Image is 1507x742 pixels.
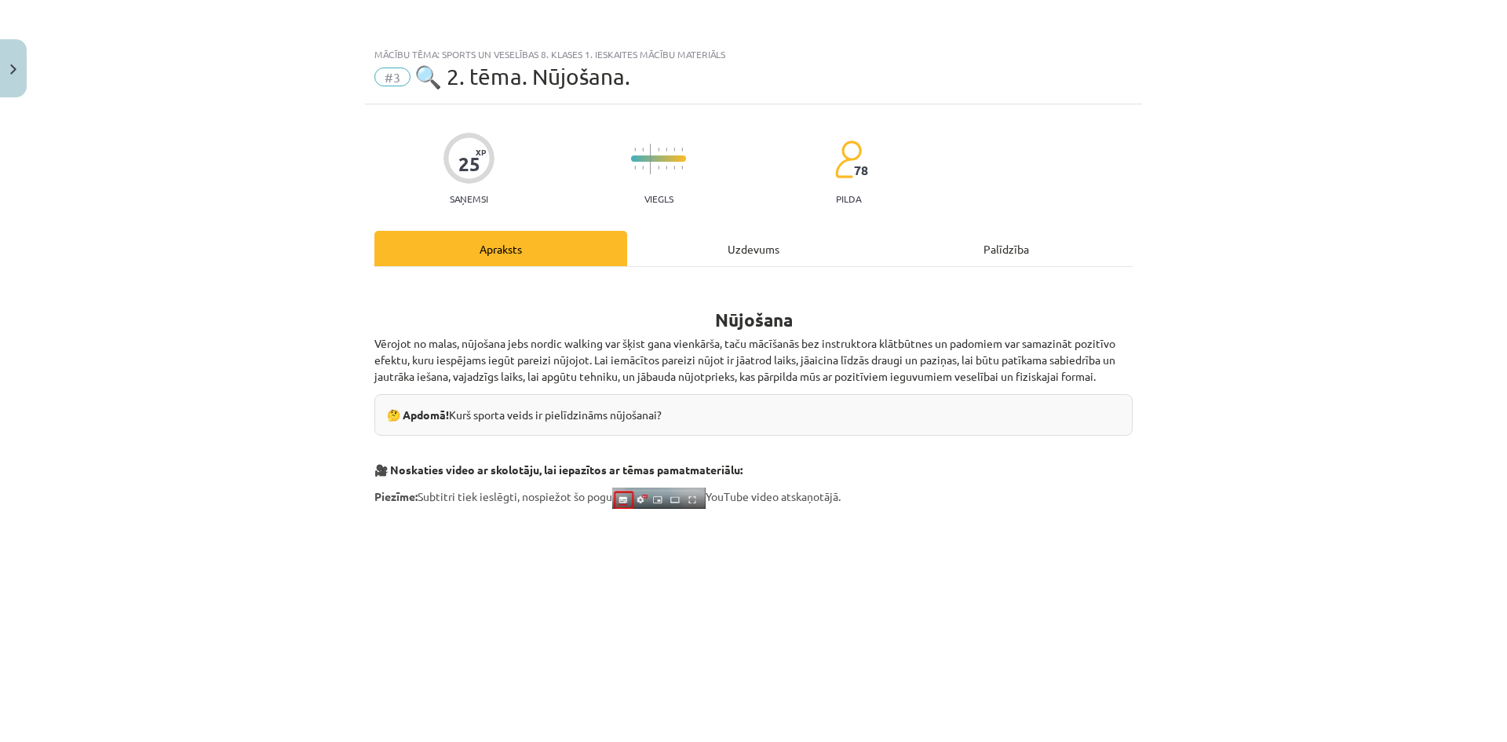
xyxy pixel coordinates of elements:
[642,166,644,170] img: icon-short-line-57e1e144782c952c97e751825c79c345078a6d821885a25fce030b3d8c18986b.svg
[644,193,673,204] p: Viegls
[374,462,743,477] strong: 🎥 Noskaties video ar skolotāju, lai iepazītos ar tēmas pamatmateriālu:
[374,489,841,503] span: Subtitri tiek ieslēgti, nospiežot šo pogu YouTube video atskaņotājā.
[374,68,411,86] span: #3
[658,148,659,152] img: icon-short-line-57e1e144782c952c97e751825c79c345078a6d821885a25fce030b3d8c18986b.svg
[715,309,793,331] strong: Nūjošana
[854,163,868,177] span: 78
[374,231,627,266] div: Apraksts
[666,166,667,170] img: icon-short-line-57e1e144782c952c97e751825c79c345078a6d821885a25fce030b3d8c18986b.svg
[650,144,651,174] img: icon-long-line-d9ea69661e0d244f92f715978eff75569469978d946b2353a9bb055b3ed8787d.svg
[673,148,675,152] img: icon-short-line-57e1e144782c952c97e751825c79c345078a6d821885a25fce030b3d8c18986b.svg
[673,166,675,170] img: icon-short-line-57e1e144782c952c97e751825c79c345078a6d821885a25fce030b3d8c18986b.svg
[476,148,486,156] span: XP
[374,394,1133,436] div: Kurš sporta veids ir pielīdzināms nūjošanai?
[374,489,418,503] strong: Piezīme:
[681,148,683,152] img: icon-short-line-57e1e144782c952c97e751825c79c345078a6d821885a25fce030b3d8c18986b.svg
[681,166,683,170] img: icon-short-line-57e1e144782c952c97e751825c79c345078a6d821885a25fce030b3d8c18986b.svg
[374,335,1133,385] p: Vērojot no malas, nūjošana jebs nordic walking var šķist gana vienkārša, taču mācīšanās bez instr...
[627,231,880,266] div: Uzdevums
[834,140,862,179] img: students-c634bb4e5e11cddfef0936a35e636f08e4e9abd3cc4e673bd6f9a4125e45ecb1.svg
[634,166,636,170] img: icon-short-line-57e1e144782c952c97e751825c79c345078a6d821885a25fce030b3d8c18986b.svg
[634,148,636,152] img: icon-short-line-57e1e144782c952c97e751825c79c345078a6d821885a25fce030b3d8c18986b.svg
[10,64,16,75] img: icon-close-lesson-0947bae3869378f0d4975bcd49f059093ad1ed9edebbc8119c70593378902aed.svg
[642,148,644,152] img: icon-short-line-57e1e144782c952c97e751825c79c345078a6d821885a25fce030b3d8c18986b.svg
[658,166,659,170] img: icon-short-line-57e1e144782c952c97e751825c79c345078a6d821885a25fce030b3d8c18986b.svg
[387,408,449,422] b: 🤔 Apdomā!
[666,148,667,152] img: icon-short-line-57e1e144782c952c97e751825c79c345078a6d821885a25fce030b3d8c18986b.svg
[443,193,494,204] p: Saņemsi
[374,49,1133,60] div: Mācību tēma: Sports un veselības 8. klases 1. ieskaites mācību materiāls
[458,153,480,175] div: 25
[836,193,861,204] p: pilda
[880,231,1133,266] div: Palīdzība
[414,64,630,90] span: 🔍 2. tēma. Nūjošana.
